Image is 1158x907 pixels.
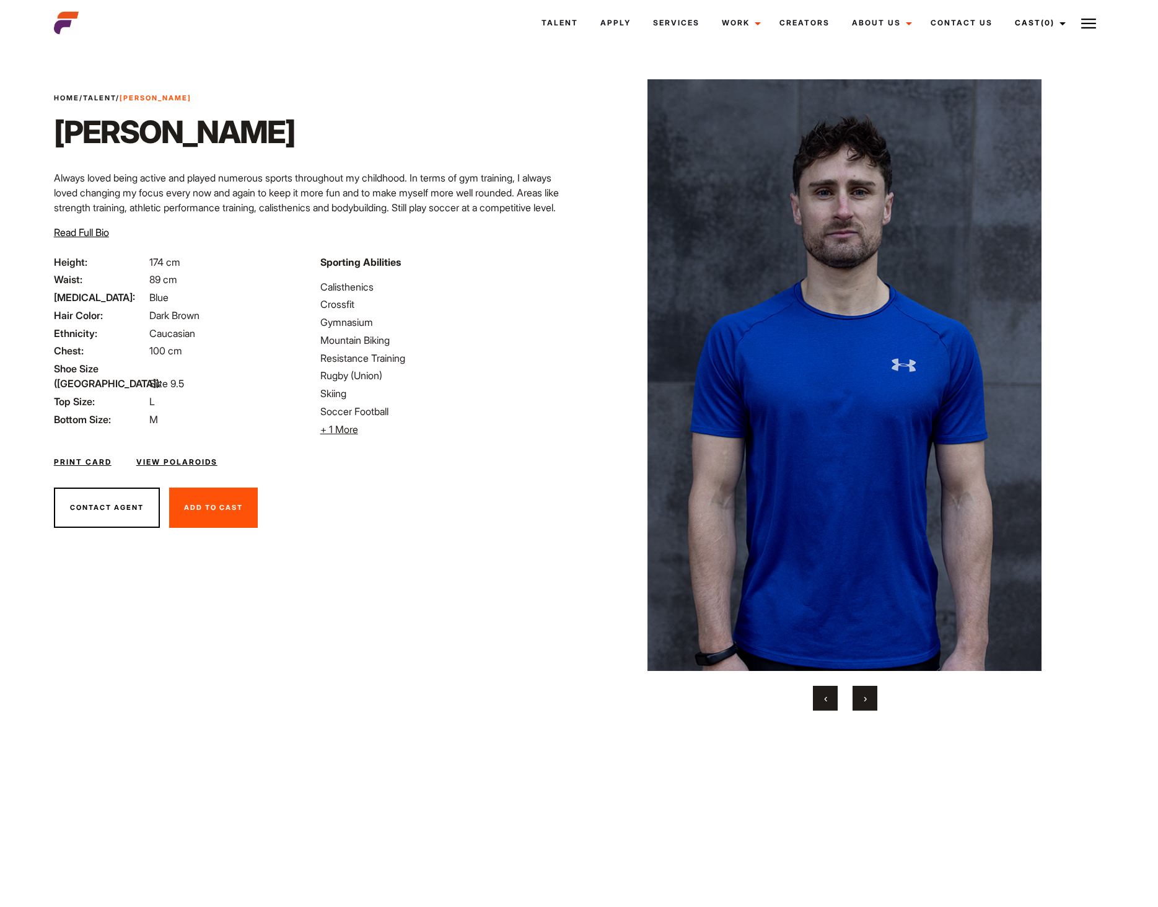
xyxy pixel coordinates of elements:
span: Chest: [54,343,147,358]
li: Calisthenics [320,279,572,294]
a: Home [54,94,79,102]
button: Read Full Bio [54,225,109,240]
p: Always loved being active and played numerous sports throughout my childhood. In terms of gym tra... [54,170,572,245]
span: [MEDICAL_DATA]: [54,290,147,305]
span: Bottom Size: [54,412,147,427]
li: Rugby (Union) [320,368,572,383]
span: 89 cm [149,273,177,286]
li: Resistance Training [320,351,572,366]
span: Top Size: [54,394,147,409]
span: Previous [824,692,827,704]
a: Services [642,6,711,40]
span: Dark Brown [149,309,200,322]
span: Add To Cast [184,503,243,512]
span: / / [54,93,191,103]
span: (0) [1041,18,1055,27]
img: cropped-aefm-brand-fav-22-square.png [54,11,79,35]
li: Mountain Biking [320,333,572,348]
span: Height: [54,255,147,269]
span: 100 cm [149,344,182,357]
a: Creators [768,6,841,40]
a: Talent [530,6,589,40]
strong: [PERSON_NAME] [120,94,191,102]
span: Next [864,692,867,704]
span: Read Full Bio [54,226,109,239]
span: 174 cm [149,256,180,268]
span: Waist: [54,272,147,287]
a: Print Card [54,457,112,468]
a: Apply [589,6,642,40]
h1: [PERSON_NAME] [54,113,295,151]
span: Ethnicity: [54,326,147,341]
li: Crossfit [320,297,572,312]
strong: Sporting Abilities [320,256,401,268]
span: + 1 More [320,423,358,436]
a: Contact Us [919,6,1004,40]
span: Blue [149,291,169,304]
span: L [149,395,155,408]
a: Talent [83,94,116,102]
a: About Us [841,6,919,40]
span: Caucasian [149,327,195,340]
button: Contact Agent [54,488,160,528]
button: Add To Cast [169,488,258,528]
a: Cast(0) [1004,6,1073,40]
li: Soccer Football [320,404,572,419]
span: Hair Color: [54,308,147,323]
a: Work [711,6,768,40]
span: M [149,413,158,426]
span: Shoe Size ([GEOGRAPHIC_DATA]): [54,361,147,391]
span: Size 9.5 [149,377,184,390]
a: View Polaroids [136,457,217,468]
li: Gymnasium [320,315,572,330]
img: Burger icon [1081,16,1096,31]
li: Skiing [320,386,572,401]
